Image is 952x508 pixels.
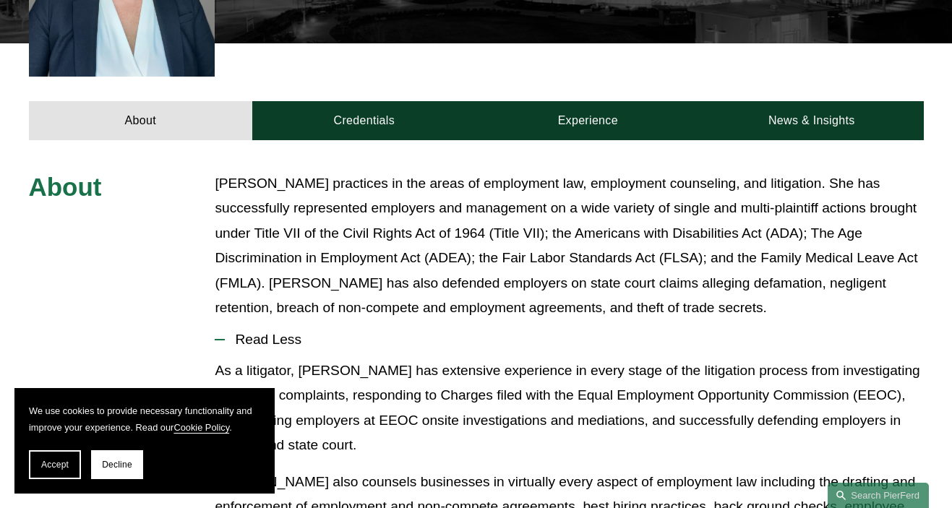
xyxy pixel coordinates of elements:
p: [PERSON_NAME] practices in the areas of employment law, employment counseling, and litigation. Sh... [215,171,923,321]
span: Decline [102,460,132,470]
span: Accept [41,460,69,470]
a: Credentials [252,101,476,139]
span: Read Less [225,332,923,348]
button: Decline [91,450,143,479]
section: Cookie banner [14,388,275,494]
span: About [29,173,102,201]
a: About [29,101,253,139]
button: Read Less [215,321,923,358]
a: Experience [476,101,700,139]
p: As a litigator, [PERSON_NAME] has extensive experience in every stage of the litigation process f... [215,358,923,458]
button: Accept [29,450,81,479]
a: Cookie Policy [173,422,229,433]
p: We use cookies to provide necessary functionality and improve your experience. Read our . [29,402,260,436]
a: Search this site [828,483,929,508]
a: News & Insights [700,101,924,139]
